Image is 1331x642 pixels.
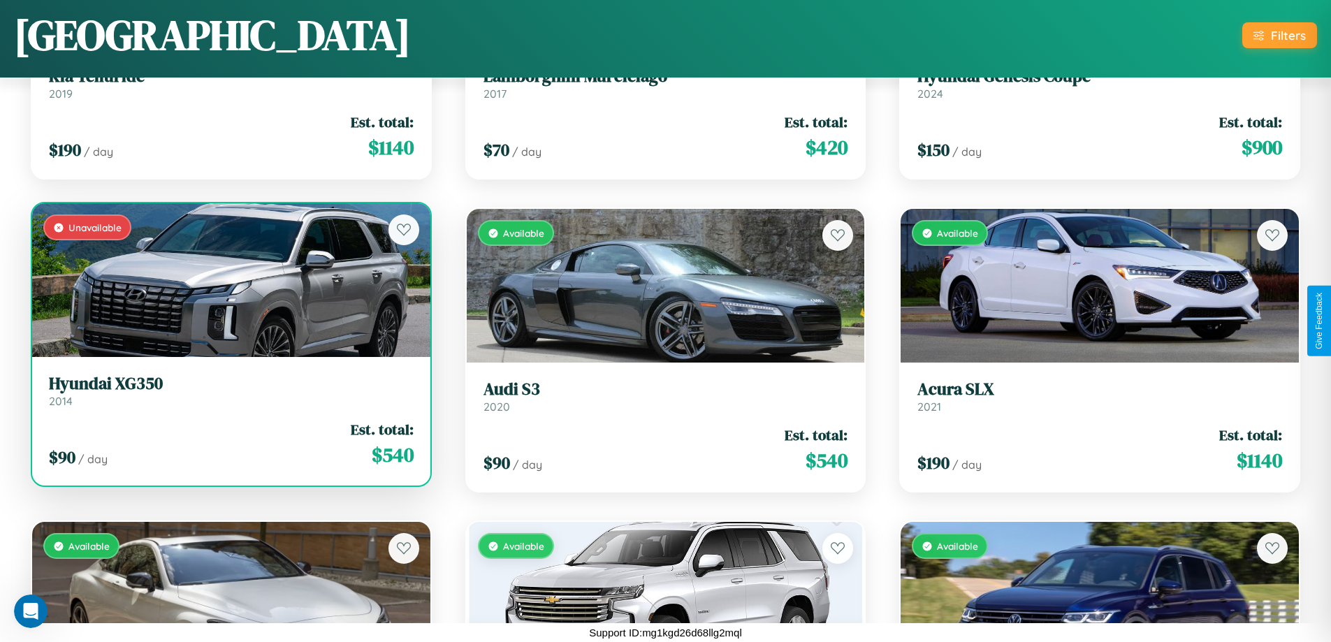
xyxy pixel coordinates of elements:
[49,374,414,394] h3: Hyundai XG350
[483,66,848,87] h3: Lamborghini Murcielago
[368,133,414,161] span: $ 1140
[512,145,541,159] span: / day
[917,66,1282,101] a: Hyundai Genesis Coupe2024
[372,441,414,469] span: $ 540
[513,458,542,472] span: / day
[917,138,950,161] span: $ 150
[937,540,978,552] span: Available
[1242,133,1282,161] span: $ 900
[49,87,73,101] span: 2019
[806,446,848,474] span: $ 540
[917,400,941,414] span: 2021
[483,379,848,400] h3: Audi S3
[503,540,544,552] span: Available
[78,452,108,466] span: / day
[785,425,848,445] span: Est. total:
[68,540,110,552] span: Available
[49,446,75,469] span: $ 90
[49,138,81,161] span: $ 190
[1314,293,1324,349] div: Give Feedback
[589,623,741,642] p: Support ID: mg1kgd26d68llg2mql
[917,379,1282,414] a: Acura SLX2021
[483,451,510,474] span: $ 90
[1242,22,1317,48] button: Filters
[1219,112,1282,132] span: Est. total:
[351,419,414,439] span: Est. total:
[49,374,414,408] a: Hyundai XG3502014
[49,394,73,408] span: 2014
[351,112,414,132] span: Est. total:
[49,66,414,101] a: Kia Telluride2019
[785,112,848,132] span: Est. total:
[68,221,122,233] span: Unavailable
[483,379,848,414] a: Audi S32020
[952,458,982,472] span: / day
[1237,446,1282,474] span: $ 1140
[483,87,507,101] span: 2017
[483,400,510,414] span: 2020
[806,133,848,161] span: $ 420
[917,451,950,474] span: $ 190
[1219,425,1282,445] span: Est. total:
[917,87,943,101] span: 2024
[917,379,1282,400] h3: Acura SLX
[14,594,48,628] iframe: Intercom live chat
[1271,28,1306,43] div: Filters
[483,66,848,101] a: Lamborghini Murcielago2017
[84,145,113,159] span: / day
[937,227,978,239] span: Available
[14,6,411,64] h1: [GEOGRAPHIC_DATA]
[952,145,982,159] span: / day
[483,138,509,161] span: $ 70
[503,227,544,239] span: Available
